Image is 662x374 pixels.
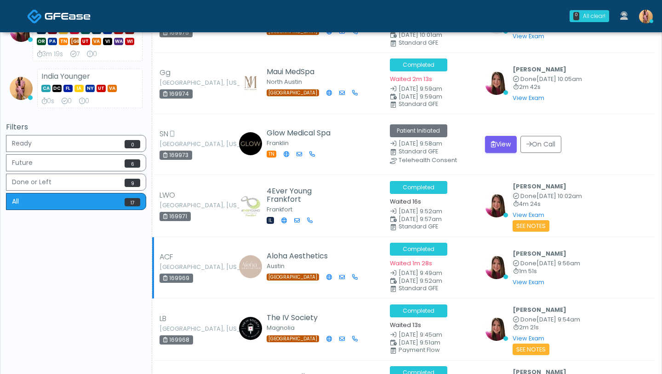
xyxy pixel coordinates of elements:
img: Megan McComy [485,256,508,279]
small: 2m 21s [513,325,580,331]
div: Payment Flow [399,347,483,353]
span: ACF [160,251,173,263]
a: View Exam [513,334,544,342]
span: [GEOGRAPHIC_DATA] [70,38,79,45]
small: Waited 16s [390,198,421,205]
span: IA [74,85,84,92]
span: WA [114,38,123,45]
b: [PERSON_NAME] [513,182,566,190]
span: Completed [390,181,447,194]
div: 169969 [160,274,193,283]
a: 0 All clear! [564,6,615,26]
small: Date Created [390,209,474,215]
span: Completed [390,304,447,317]
span: LB [160,313,166,324]
span: Done [520,75,536,83]
span: 17 [125,198,140,206]
small: Date Created [390,86,474,92]
span: [GEOGRAPHIC_DATA] [267,89,319,96]
h5: Aloha Aesthetics [267,252,347,260]
div: Average Review Time [37,50,63,59]
small: Austin [267,262,285,270]
small: Completed at [513,193,582,199]
span: FL [63,85,73,92]
span: [DATE] 9:58am [399,140,442,147]
small: Scheduled Time [390,340,474,346]
span: PA [48,38,57,45]
b: [PERSON_NAME] [513,250,566,257]
span: [DATE] 10:02am [536,192,582,200]
div: Standard GFE [399,286,483,291]
small: Scheduled Time [390,32,474,38]
small: 4m 24s [513,201,582,207]
button: All17 [6,193,146,210]
h5: Glow Medical Spa [267,129,331,137]
span: Done [520,259,536,267]
b: [PERSON_NAME] [513,306,566,314]
small: Scheduled Time [390,216,474,222]
span: [DATE] 9:59am [399,93,442,100]
small: [GEOGRAPHIC_DATA], [US_STATE] [160,203,210,208]
small: Completed at [513,317,580,323]
span: SN [160,129,168,140]
span: [DATE] 9:59am [399,85,442,93]
span: Patient Initiated [390,124,447,137]
button: On Call [520,136,561,153]
b: [PERSON_NAME] [513,65,566,73]
small: Frankfort [267,205,292,213]
small: See Notes [513,344,549,355]
h5: Filters [6,123,146,131]
small: Magnolia [267,324,295,332]
span: UT [81,38,90,45]
small: Scheduled Time [390,278,474,284]
button: Ready0 [6,135,146,152]
small: North Austin [267,78,302,86]
small: Waited 13s [390,321,421,329]
div: Basic example [6,135,146,212]
span: UT [97,85,106,92]
span: Done [520,316,536,323]
div: Exams Completed [62,97,72,106]
span: TN [59,38,68,45]
button: Future6 [6,154,146,171]
div: 169975 [160,28,193,37]
small: Date Created [390,141,474,147]
span: [GEOGRAPHIC_DATA] [267,274,319,280]
button: Open LiveChat chat widget [7,4,35,31]
div: Standard GFE [399,149,483,154]
img: Claire Richardson [239,317,262,340]
span: [DATE] 9:52am [399,207,442,215]
div: 169974 [160,89,193,99]
a: View Exam [513,211,544,219]
div: Exams Completed [70,50,80,59]
span: [DATE] 9:56am [536,259,580,267]
small: Date Created [390,270,474,276]
span: [DATE] 9:45am [399,331,442,339]
img: Megan McComy [485,194,508,217]
small: [GEOGRAPHIC_DATA], [US_STATE] [160,264,210,270]
span: [DATE] 9:51am [399,339,440,346]
div: Standard GFE [399,101,483,107]
button: Done or Left9 [6,174,146,191]
div: Standard GFE [399,224,483,229]
img: Tony Silvio [239,255,262,278]
span: Done [520,192,536,200]
small: [GEOGRAPHIC_DATA], [US_STATE] [160,326,210,332]
img: India Younger [10,77,33,100]
small: Franklin [267,139,289,147]
a: Docovia [27,1,91,31]
h5: Maui MedSpa [267,68,347,76]
div: Telehealth Consent [399,158,483,163]
a: View Exam [513,278,544,286]
h5: The IV Society [267,314,347,322]
small: [GEOGRAPHIC_DATA], [US_STATE] [160,80,210,86]
span: Completed [390,58,447,71]
small: Scheduled Time [390,94,474,100]
span: [DATE] 10:05am [536,75,582,83]
span: IL [267,217,274,224]
img: Tonia Strine [239,132,262,155]
small: [GEOGRAPHIC_DATA], [US_STATE] [160,141,210,147]
div: Average Review Time [41,97,54,106]
div: Extended Exams [79,97,89,106]
a: View Exam [513,94,544,102]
